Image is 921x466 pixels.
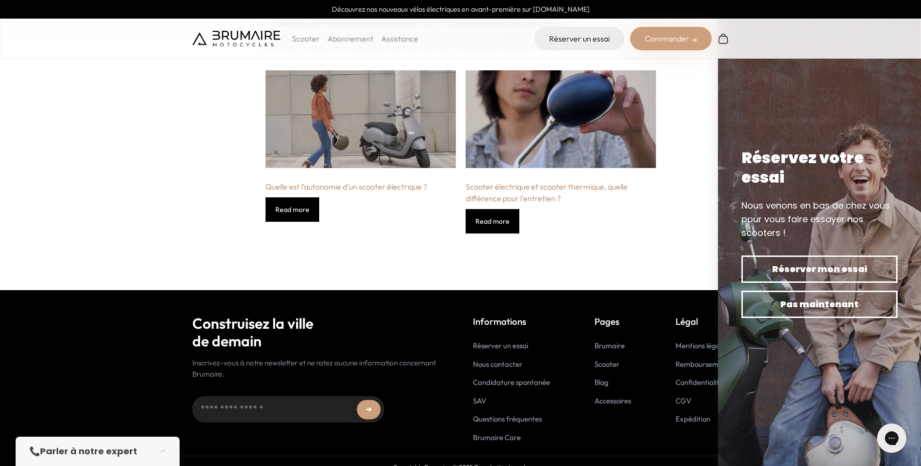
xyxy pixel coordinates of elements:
img: Quelle est l’autonomie d‘un scooter électrique ? [266,70,456,168]
a: SAV [473,396,486,405]
a: Scooter électrique et scooter thermique, quelle différence pour l’entretien ? Read more [466,63,656,233]
p: Informations [473,315,550,328]
p: Pages [594,315,631,328]
button: ➜ [357,400,381,419]
a: Remboursement [675,360,729,369]
p: Scooter [292,33,320,44]
a: Confidentialité [675,378,723,387]
p: Inscrivez-vous à notre newsletter et ne ratez aucune information concernant Brumaire. [192,358,449,380]
div: Commander [630,27,712,50]
button: Read more [266,197,319,222]
img: Brumaire Motocycles [192,31,280,46]
a: Nous contacter [473,360,522,369]
a: Réserver un essai [473,341,528,350]
a: Accessoires [594,396,631,405]
p: Légal [675,315,729,328]
a: Questions fréquentes [473,414,542,424]
a: Scooter [594,360,619,369]
a: CGV [675,396,691,405]
img: right-arrow-2.png [691,37,697,43]
a: Blog [594,378,609,387]
a: Brumaire [594,341,625,350]
a: Mentions légales [675,341,729,350]
img: Scooter électrique et scooter thermique, quelle différence pour l’entretien ? [466,70,656,168]
p: Quelle est l’autonomie d‘un scooter électrique ? [266,181,456,192]
a: Candidature spontanée [473,378,550,387]
h2: Construisez la ville de demain [192,315,449,350]
a: Brumaire Care [473,433,521,442]
a: Quelle est l’autonomie d‘un scooter électrique ? Read more [266,63,456,222]
img: Panier [717,33,729,44]
iframe: Gorgias live chat messenger [872,420,911,456]
a: Expédition [675,414,710,424]
a: Abonnement [327,34,373,43]
p: Scooter électrique et scooter thermique, quelle différence pour l’entretien ? [466,181,656,204]
a: Réserver un essai [534,27,624,50]
input: Adresse email... [192,396,384,423]
button: Read more [466,209,519,233]
a: Assistance [381,34,418,43]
